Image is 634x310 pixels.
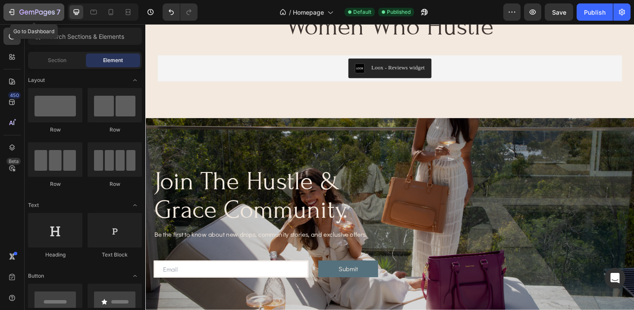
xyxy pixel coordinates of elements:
[239,42,295,51] div: Loox - Reviews widget
[215,37,302,57] button: Loox - Reviews widget
[3,3,64,21] button: 7
[103,56,123,64] span: Element
[387,8,411,16] span: Published
[6,158,21,165] div: Beta
[48,56,66,64] span: Section
[28,126,82,134] div: Row
[28,76,45,84] span: Layout
[293,8,324,17] span: Homepage
[128,198,142,212] span: Toggle open
[163,3,198,21] div: Undo/Redo
[56,7,60,17] p: 7
[545,3,573,21] button: Save
[28,28,142,45] input: Search Sections & Elements
[88,180,142,188] div: Row
[577,3,613,21] button: Publish
[204,255,225,264] div: Submit
[145,24,634,310] iframe: Design area
[28,180,82,188] div: Row
[9,151,250,213] h2: join the hustle & grace community.
[9,251,173,269] input: Email
[8,92,21,99] div: 450
[222,42,232,52] img: loox.png
[28,201,39,209] span: Text
[9,218,249,228] p: Be the first to know about new drops, community stories, and exclusive offers.
[128,269,142,283] span: Toggle open
[289,8,291,17] span: /
[584,8,606,17] div: Publish
[28,251,82,259] div: Heading
[88,251,142,259] div: Text Block
[353,8,371,16] span: Default
[605,268,625,288] div: Open Intercom Messenger
[128,73,142,87] span: Toggle open
[28,272,44,280] span: Button
[552,9,566,16] span: Save
[88,126,142,134] div: Row
[183,251,246,268] button: Submit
